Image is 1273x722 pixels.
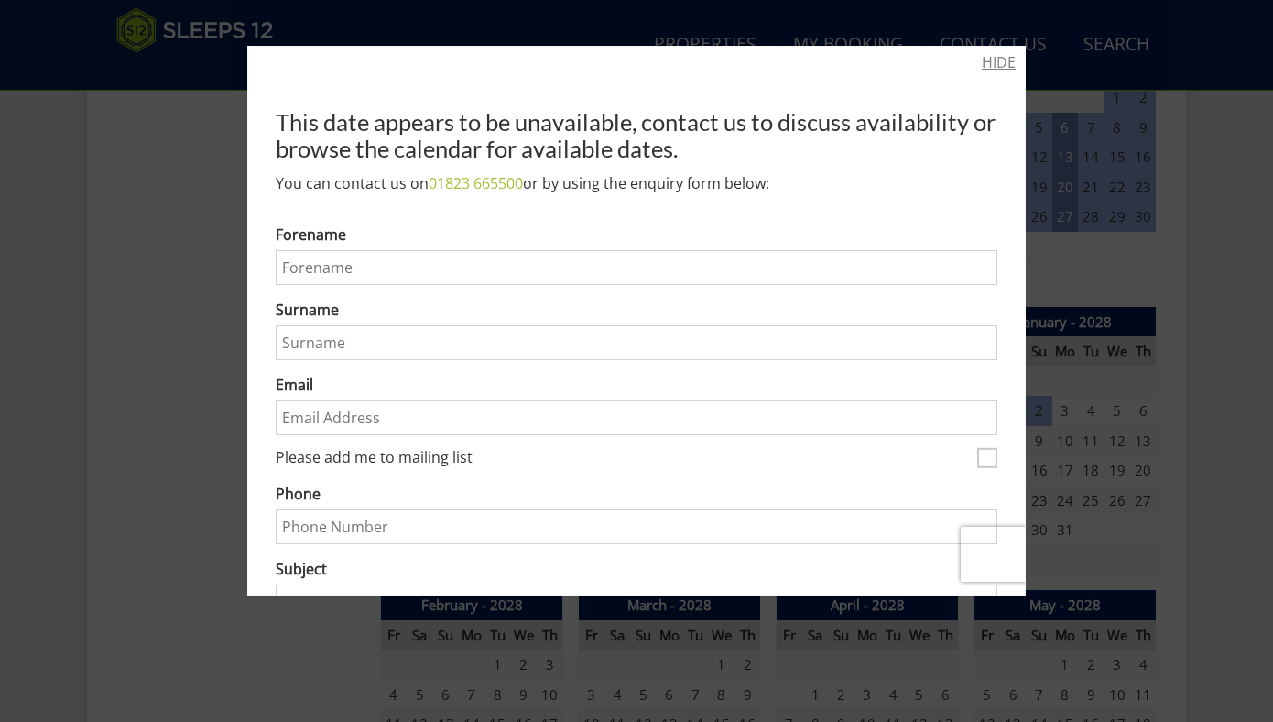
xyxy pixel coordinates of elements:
label: Subject [276,558,997,580]
label: Please add me to mailing list [276,449,970,469]
a: HIDE [982,51,1016,73]
label: Phone [276,483,997,505]
iframe: reCAPTCHA [961,527,1195,582]
h2: This date appears to be unavailable, contact us to discuss availability or browse the calendar fo... [276,109,997,160]
input: Email Address [276,400,997,435]
p: You can contact us on or by using the enquiry form below: [276,172,997,194]
label: Email [276,374,997,396]
label: Surname [276,299,997,321]
a: 01823 665500 [429,173,523,193]
label: Forename [276,224,997,246]
input: Phone Number [276,509,997,544]
input: Forename [276,250,997,285]
input: Surname [276,325,997,360]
